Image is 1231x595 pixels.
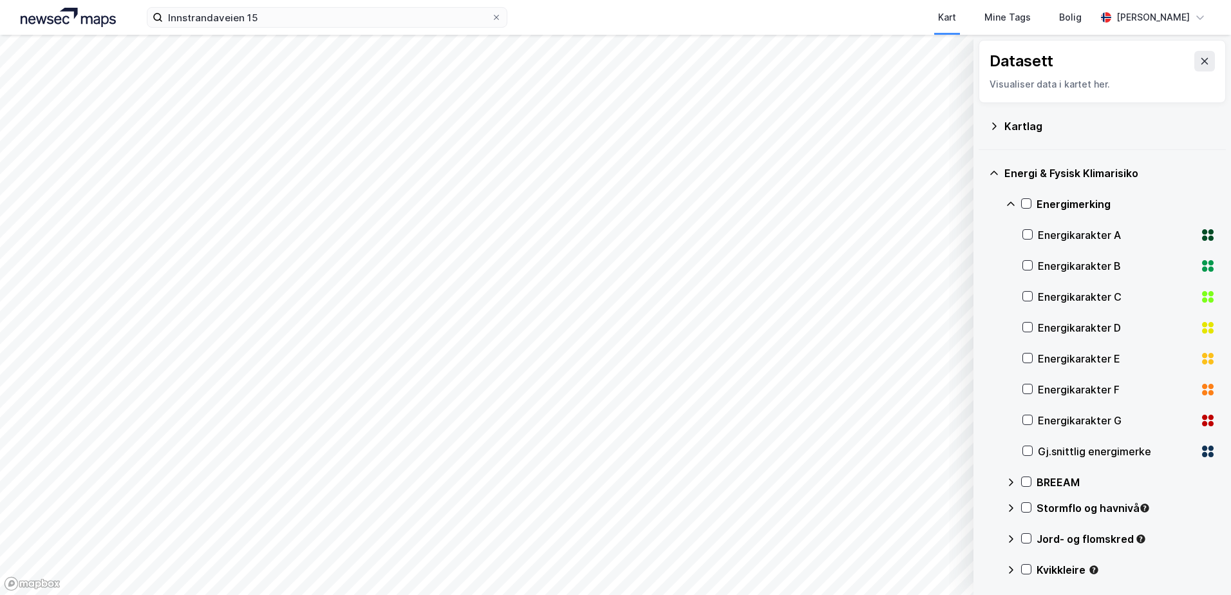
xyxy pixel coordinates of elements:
[1037,196,1216,212] div: Energimerking
[1088,564,1100,576] div: Tooltip anchor
[990,51,1053,71] div: Datasett
[1004,165,1216,181] div: Energi & Fysisk Klimarisiko
[1116,10,1190,25] div: [PERSON_NAME]
[984,10,1031,25] div: Mine Tags
[1037,500,1216,516] div: Stormflo og havnivå
[1059,10,1082,25] div: Bolig
[1167,533,1231,595] div: Kontrollprogram for chat
[1038,351,1195,366] div: Energikarakter E
[1038,227,1195,243] div: Energikarakter A
[1038,320,1195,335] div: Energikarakter D
[1167,533,1231,595] iframe: Chat Widget
[1038,289,1195,305] div: Energikarakter C
[1038,413,1195,428] div: Energikarakter G
[990,77,1215,92] div: Visualiser data i kartet her.
[163,8,491,27] input: Søk på adresse, matrikkel, gårdeiere, leietakere eller personer
[1038,382,1195,397] div: Energikarakter F
[1037,531,1216,547] div: Jord- og flomskred
[1004,118,1216,134] div: Kartlag
[1038,444,1195,459] div: Gj.snittlig energimerke
[938,10,956,25] div: Kart
[4,576,61,591] a: Mapbox homepage
[1037,475,1216,490] div: BREEAM
[1135,533,1147,545] div: Tooltip anchor
[21,8,116,27] img: logo.a4113a55bc3d86da70a041830d287a7e.svg
[1139,502,1151,514] div: Tooltip anchor
[1037,562,1216,578] div: Kvikkleire
[1038,258,1195,274] div: Energikarakter B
